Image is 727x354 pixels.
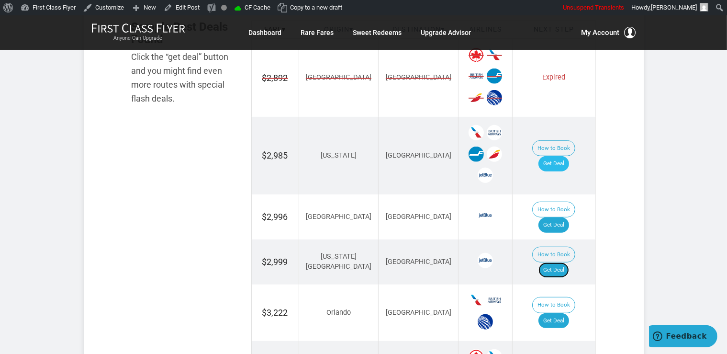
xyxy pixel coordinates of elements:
[262,257,288,267] span: $2,999
[262,72,288,84] span: $2,892
[91,23,185,42] a: First Class FlyerAnyone Can Upgrade
[532,140,575,157] button: How to Book
[538,156,569,171] a: Get Deal
[386,73,451,83] span: [GEOGRAPHIC_DATA]
[478,168,493,183] span: JetBlue
[301,24,334,41] a: Rare Fares
[326,308,351,317] span: Orlando
[582,27,620,38] span: My Account
[532,297,575,313] button: How to Book
[469,147,484,162] span: Finnair
[487,293,502,308] span: British Airways
[262,308,288,318] span: $3,222
[306,252,371,271] span: [US_STATE][GEOGRAPHIC_DATA]
[91,23,185,33] img: First Class Flyer
[469,47,484,63] span: Air Canada
[132,50,237,105] div: Click the “get deal” button and you might find even more routes with special flash deals.
[538,263,569,278] a: Get Deal
[91,35,185,42] small: Anyone Can Upgrade
[532,202,575,218] button: How to Book
[487,69,502,84] span: Finnair
[582,27,636,38] button: My Account
[651,4,697,11] span: [PERSON_NAME]
[538,313,569,329] a: Get Deal
[469,90,484,105] span: Iberia
[249,24,282,41] a: Dashboard
[469,69,484,84] span: British Airways
[386,308,451,317] span: [GEOGRAPHIC_DATA]
[649,325,717,349] iframe: Opens a widget where you can find more information
[478,314,493,330] span: United
[386,258,451,266] span: [GEOGRAPHIC_DATA]
[262,212,288,222] span: $2,996
[306,73,371,83] span: [GEOGRAPHIC_DATA]
[542,73,565,81] span: Expired
[386,213,451,221] span: [GEOGRAPHIC_DATA]
[487,125,502,140] span: British Airways
[262,150,288,160] span: $2,985
[487,147,502,162] span: Iberia
[487,47,502,63] span: American Airlines
[321,151,357,160] span: [US_STATE]
[469,293,484,308] span: American Airlines
[353,24,402,41] a: Sweet Redeems
[487,90,502,105] span: United
[386,151,451,160] span: [GEOGRAPHIC_DATA]
[306,213,371,221] span: [GEOGRAPHIC_DATA]
[421,24,471,41] a: Upgrade Advisor
[538,217,569,233] a: Get Deal
[532,247,575,263] button: How to Book
[563,4,624,11] span: Unsuspend Transients
[478,253,493,268] span: JetBlue
[469,125,484,140] span: American Airlines
[478,208,493,223] span: JetBlue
